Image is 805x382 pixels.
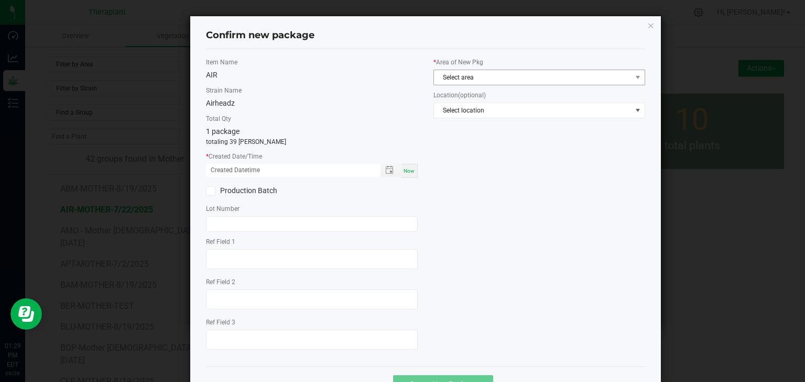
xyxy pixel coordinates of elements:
h4: Confirm new package [206,29,645,42]
span: (optional) [458,92,486,99]
iframe: Resource center [10,298,42,330]
label: Created Date/Time [206,152,418,161]
span: Select location [434,103,632,118]
label: Production Batch [206,185,304,196]
label: Lot Number [206,204,418,214]
label: Ref Field 2 [206,277,418,287]
span: Now [404,168,415,174]
p: totaling 39 [PERSON_NAME] [206,137,418,147]
span: NO DATA FOUND [433,103,645,118]
input: Created Datetime [206,164,369,177]
span: Select area [434,70,632,85]
div: AIR [206,70,418,81]
label: Area of New Pkg [433,58,645,67]
div: Airheadz [206,98,418,109]
label: Location [433,91,645,100]
label: Item Name [206,58,418,67]
label: Total Qty [206,114,418,123]
label: Strain Name [206,86,418,95]
label: Ref Field 3 [206,318,418,327]
label: Ref Field 1 [206,237,418,246]
span: Toggle popup [380,164,401,177]
span: 1 package [206,127,240,136]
